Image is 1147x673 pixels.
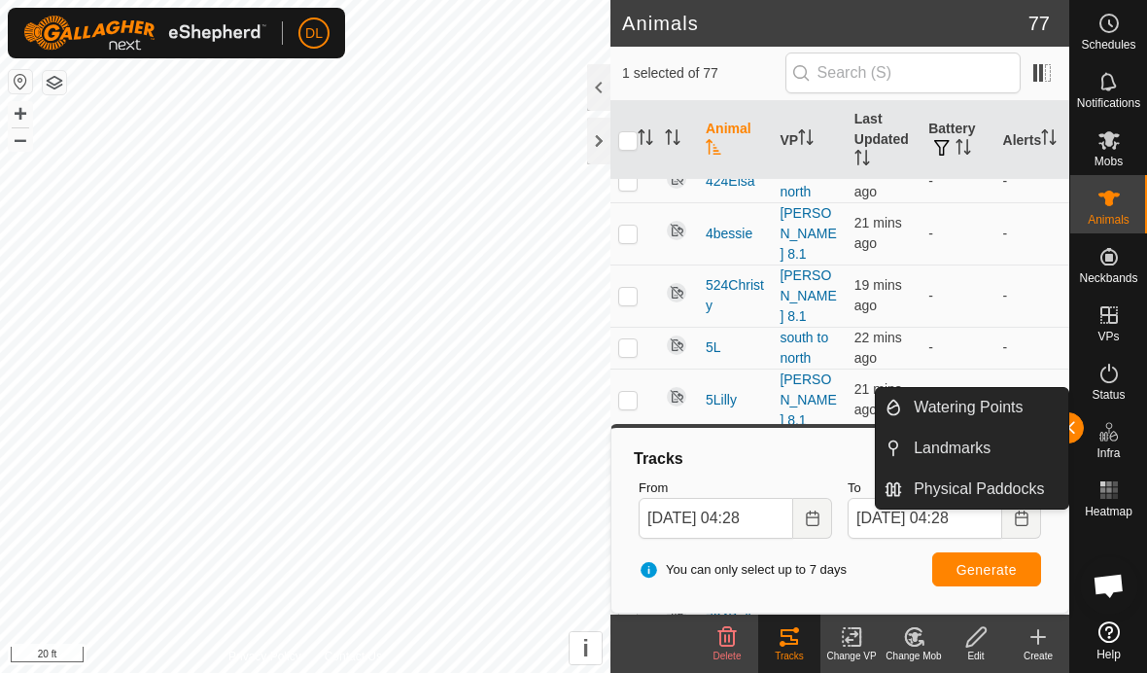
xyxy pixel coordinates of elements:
[820,649,883,663] div: Change VP
[570,632,602,664] button: i
[914,437,991,460] span: Landmarks
[1070,614,1147,668] a: Help
[780,163,828,199] a: south to north
[665,219,688,242] img: returning off
[876,388,1068,427] li: Watering Points
[780,330,828,366] a: south to north
[1028,9,1050,38] span: 77
[639,478,832,498] label: From
[956,562,1017,578] span: Generate
[995,369,1069,431] td: -
[622,63,785,84] span: 1 selected of 77
[1085,506,1132,517] span: Heatmap
[780,205,836,262] a: [PERSON_NAME] 8.1
[1079,272,1137,284] span: Neckbands
[854,330,902,366] span: 9 Oct 2025 at 4:07 am
[995,265,1069,327] td: -
[1077,97,1140,109] span: Notifications
[914,478,1044,501] span: Physical Paddocks
[854,277,902,313] span: 9 Oct 2025 at 4:10 am
[883,649,945,663] div: Change Mob
[921,101,994,180] th: Battery
[995,202,1069,265] td: -
[854,215,902,251] span: 9 Oct 2025 at 4:08 am
[785,53,1021,93] input: Search (S)
[706,337,721,358] span: 5L
[1096,649,1121,660] span: Help
[854,163,902,199] span: 9 Oct 2025 at 4:09 am
[848,478,1041,498] label: To
[582,635,589,661] span: i
[1096,447,1120,459] span: Infra
[23,16,266,51] img: Gallagher Logo
[1007,649,1069,663] div: Create
[665,334,688,357] img: returning off
[876,429,1068,468] li: Landmarks
[638,132,653,148] p-sorticon: Activate to sort
[932,552,1041,586] button: Generate
[793,498,832,539] button: Choose Date
[706,390,737,410] span: 5Lilly
[772,101,846,180] th: VP
[995,327,1069,369] td: -
[995,101,1069,180] th: Alerts
[9,102,32,125] button: +
[902,429,1068,468] a: Landmarks
[1092,389,1125,401] span: Status
[854,153,870,168] p-sorticon: Activate to sort
[698,101,772,180] th: Animal
[1088,214,1130,226] span: Animals
[713,651,742,661] span: Delete
[921,369,994,431] td: -
[956,142,971,158] p-sorticon: Activate to sort
[665,132,680,148] p-sorticon: Activate to sort
[854,381,902,417] span: 9 Oct 2025 at 4:08 am
[1002,498,1041,539] button: Choose Date
[1095,156,1123,167] span: Mobs
[914,396,1023,419] span: Watering Points
[1041,132,1057,148] p-sorticon: Activate to sort
[325,648,382,665] a: Contact Us
[780,267,836,324] a: [PERSON_NAME] 8.1
[622,12,1028,35] h2: Animals
[921,265,994,327] td: -
[921,202,994,265] td: -
[1081,39,1135,51] span: Schedules
[706,224,752,244] span: 4bessie
[995,160,1069,202] td: -
[902,388,1068,427] a: Watering Points
[228,648,301,665] a: Privacy Policy
[847,101,921,180] th: Last Updated
[639,560,847,580] span: You can only select up to 7 days
[9,70,32,93] button: Reset Map
[706,275,764,316] span: 524Christy
[1097,331,1119,342] span: VPs
[921,327,994,369] td: -
[706,142,721,158] p-sorticon: Activate to sort
[43,71,66,94] button: Map Layers
[758,649,820,663] div: Tracks
[876,470,1068,509] li: Physical Paddocks
[665,385,688,408] img: returning off
[1080,556,1138,615] div: Open chat
[631,447,1049,471] div: Tracks
[305,23,323,44] span: DL
[902,470,1068,509] a: Physical Paddocks
[945,649,1007,663] div: Edit
[9,127,32,151] button: –
[665,281,688,304] img: returning off
[798,132,814,148] p-sorticon: Activate to sort
[921,160,994,202] td: -
[706,171,755,192] span: 424Elsa
[780,372,836,428] a: [PERSON_NAME] 8.1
